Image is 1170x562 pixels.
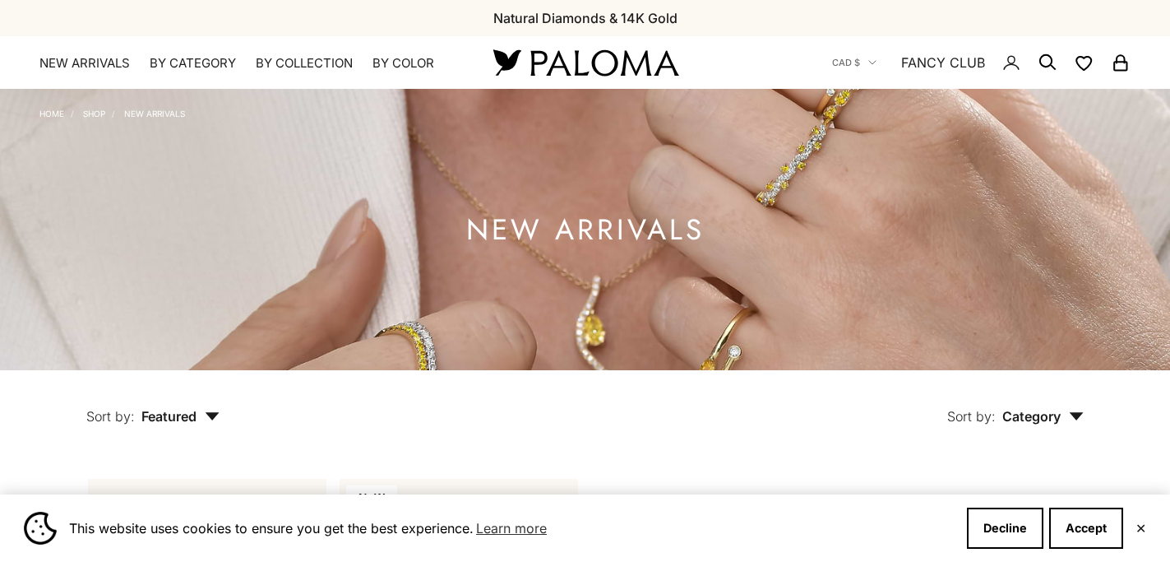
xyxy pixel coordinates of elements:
[39,55,130,72] a: NEW ARRIVALS
[83,109,105,118] a: Shop
[901,52,985,73] a: FANCY CLUB
[49,370,257,439] button: Sort by: Featured
[24,512,57,545] img: Cookie banner
[1002,408,1084,425] span: Category
[141,408,220,425] span: Featured
[832,55,860,70] span: CAD $
[947,408,996,425] span: Sort by:
[39,55,454,72] nav: Primary navigation
[909,370,1121,439] button: Sort by: Category
[39,109,64,118] a: Home
[832,36,1131,89] nav: Secondary navigation
[1049,508,1123,549] button: Accept
[466,220,705,240] h1: NEW ARRIVALS
[474,516,549,541] a: Learn more
[39,105,185,118] nav: Breadcrumb
[1135,523,1146,533] button: Close
[372,55,434,72] summary: By Color
[69,516,954,541] span: This website uses cookies to ensure you get the best experience.
[86,408,135,425] span: Sort by:
[967,508,1043,549] button: Decline
[346,485,397,509] span: NEW
[124,109,185,118] a: NEW ARRIVALS
[150,55,236,72] summary: By Category
[256,55,353,72] summary: By Collection
[493,7,677,29] p: Natural Diamonds & 14K Gold
[832,55,876,70] button: CAD $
